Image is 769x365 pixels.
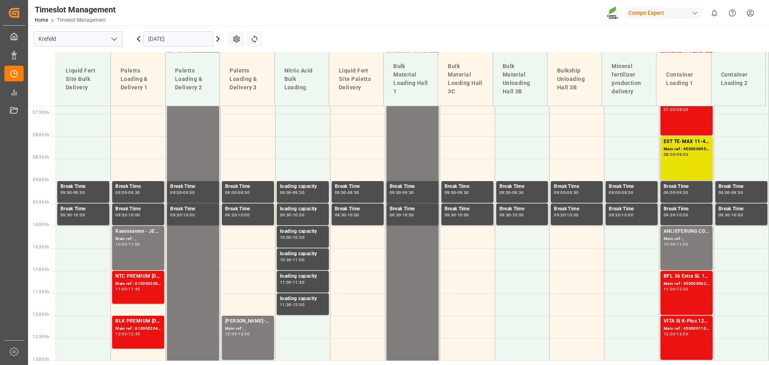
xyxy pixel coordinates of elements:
[457,213,469,217] div: 10:00
[293,213,304,217] div: 10:00
[128,332,140,336] div: 12:45
[115,183,161,191] div: Break Time
[705,4,723,22] button: show 0 new notifications
[292,280,293,284] div: -
[664,228,709,236] div: ANLIEFERUNG CDUS682 [DATE] (JCAM) BigBag 900KG
[183,213,195,217] div: 10:00
[664,153,675,156] div: 08:00
[225,325,271,332] div: Main ref : ,
[237,332,238,336] div: -
[675,191,676,194] div: -
[115,205,161,213] div: Break Time
[127,191,128,194] div: -
[457,191,469,194] div: 09:30
[225,183,271,191] div: Break Time
[676,153,688,156] div: 09:00
[731,213,743,217] div: 10:00
[663,67,704,91] div: Container Loading 1
[403,191,414,194] div: 09:30
[238,191,250,194] div: 09:30
[225,213,237,217] div: 09:30
[128,287,140,291] div: 11:45
[335,213,346,217] div: 09:30
[143,31,213,46] input: DD.MM.YYYY
[664,48,709,56] div: EST TE-MAX 11-48 20kg (x45) ES, PT MTO
[280,228,326,236] div: loading capacity
[664,242,675,246] div: 10:00
[499,183,545,191] div: Break Time
[664,332,675,336] div: 12:00
[280,272,326,280] div: loading capacity
[293,258,304,262] div: 11:00
[127,287,128,291] div: -
[676,213,688,217] div: 10:00
[625,7,702,19] div: Compo Expert
[115,287,127,291] div: 11:00
[676,191,688,194] div: 09:30
[73,213,85,217] div: 10:00
[622,213,633,217] div: 10:00
[280,295,326,303] div: loading capacity
[60,213,72,217] div: 09:30
[170,183,216,191] div: Break Time
[664,183,709,191] div: Break Time
[445,213,456,217] div: 09:30
[335,191,346,194] div: 09:00
[115,242,127,246] div: 10:00
[511,213,512,217] div: -
[127,332,128,336] div: -
[512,191,524,194] div: 09:30
[33,133,49,137] span: 08:00 Hr
[280,205,326,213] div: loading capacity
[499,205,545,213] div: Break Time
[554,213,566,217] div: 09:30
[609,205,654,213] div: Break Time
[33,267,49,272] span: 11:00 Hr
[225,205,271,213] div: Break Time
[620,213,622,217] div: -
[183,191,195,194] div: 09:30
[280,258,292,262] div: 10:30
[499,213,511,217] div: 09:30
[554,205,600,213] div: Break Time
[346,191,348,194] div: -
[664,280,709,287] div: Main ref : 4500000627, 2000000544
[170,191,182,194] div: 09:00
[567,191,578,194] div: 09:30
[676,242,688,246] div: 11:00
[456,191,457,194] div: -
[390,48,435,56] div: NTC PREMIUM [DATE]+3+TE BULK
[115,272,161,280] div: NTC PREMIUM [DATE]+3+TE 600kg BBNTC CLASSIC [DATE]+3+TE 600kg BBNTC CLASSIC [DATE] 25kg (x40) DE,...
[554,63,595,95] div: Bulkship Unloading Hall 3B
[115,236,161,242] div: Main ref : ,
[128,191,140,194] div: 09:30
[335,205,380,213] div: Break Time
[115,213,127,217] div: 09:30
[226,63,268,95] div: Paletts Loading & Delivery 3
[676,287,688,291] div: 12:00
[170,205,216,213] div: Break Time
[225,332,237,336] div: 12:00
[664,191,675,194] div: 09:00
[280,191,292,194] div: 09:00
[608,59,650,99] div: Mineral fertilizer production delivery
[675,153,676,156] div: -
[72,213,73,217] div: -
[33,110,49,115] span: 07:30 Hr
[115,317,161,325] div: BLK PREMIUM [DATE] 25kg(x40)D,EN,PL,FNLNTC PREMIUM [DATE]+3+TE 600kg BBNTC PREMIUM [DATE] 25kg (x...
[73,191,85,194] div: 09:30
[566,213,567,217] div: -
[128,242,140,246] div: 11:00
[33,200,49,204] span: 09:30 Hr
[607,6,620,20] img: Screenshot%202023-09-29%20at%2010.02.21.png_1712312052.png
[719,183,764,191] div: Break Time
[281,63,322,95] div: Nitric Acid Bulk Loading
[35,17,48,23] a: Home
[664,287,675,291] div: 11:00
[62,63,104,95] div: Liquid Fert Site Bulk Delivery
[664,325,709,332] div: Main ref : 4500001104, 2000000358
[401,213,403,217] div: -
[237,213,238,217] div: -
[664,213,675,217] div: 09:30
[512,213,524,217] div: 10:00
